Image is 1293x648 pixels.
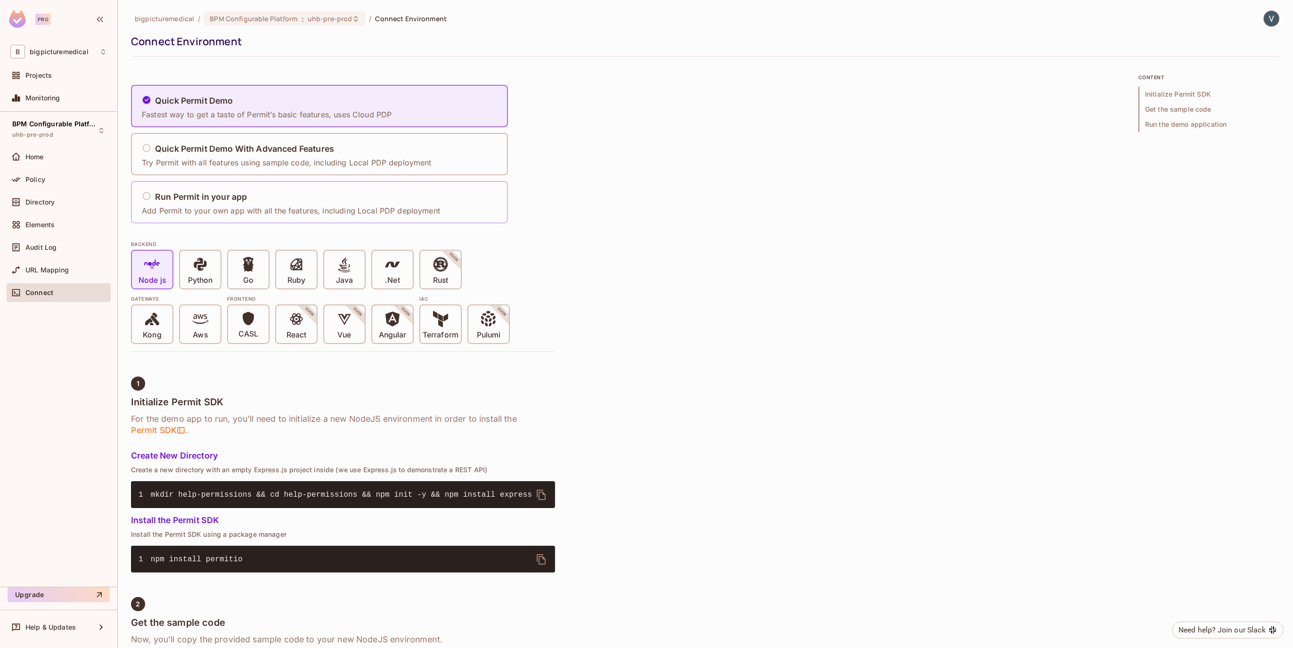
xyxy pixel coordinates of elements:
[336,276,353,285] p: Java
[25,266,69,274] span: URL Mapping
[155,144,334,154] h5: Quick Permit Demo With Advanced Features
[1138,117,1280,132] span: Run the demo application
[142,205,440,216] p: Add Permit to your own app with all the features, including Local PDP deployment
[155,96,233,106] h5: Quick Permit Demo
[379,330,407,340] p: Angular
[25,623,76,631] span: Help & Updates
[9,10,26,28] img: SReyMgAAAABJRU5ErkJggg==
[369,14,371,23] li: /
[193,330,207,340] p: Aws
[131,240,555,248] div: BACKEND
[530,548,553,571] button: delete
[385,276,400,285] p: .Net
[25,176,45,183] span: Policy
[238,329,258,339] p: CASL
[139,554,151,565] span: 1
[12,131,53,139] span: uhb-pre-prod
[131,295,221,303] div: Gateways
[30,48,89,56] span: Workspace: bigpicturemedical
[137,380,139,387] span: 1
[131,425,186,436] span: Permit SDK
[419,295,510,303] div: IAC
[1138,87,1280,102] span: Initialize Permit SDK
[1264,11,1279,26] img: Vinay Rawat
[136,600,140,608] span: 2
[301,15,304,23] span: :
[210,14,297,23] span: BPM Configurable Platform
[131,396,555,408] h4: Initialize Permit SDK
[35,14,51,25] div: Pro
[423,330,458,340] p: Terraform
[530,484,553,506] button: delete
[8,587,110,602] button: Upgrade
[1178,624,1266,636] div: Need help? Join our Slack
[131,34,1275,49] div: Connect Environment
[151,555,243,564] span: npm install permitio
[143,330,161,340] p: Kong
[25,153,44,161] span: Home
[477,330,500,340] p: Pulumi
[131,451,555,460] h5: Create New Directory
[25,244,57,251] span: Audit Log
[1138,74,1280,81] p: content
[387,294,424,330] span: SOON
[139,276,166,285] p: Node js
[25,198,55,206] span: Directory
[131,516,555,525] h5: Install the Permit SDK
[337,330,351,340] p: Vue
[433,276,448,285] p: Rust
[308,14,352,23] span: uhb-pre-prod
[227,295,414,303] div: Frontend
[12,120,97,128] span: BPM Configurable Platform
[142,109,392,120] p: Fastest way to get a taste of Permit’s basic features, uses Cloud PDP
[286,330,306,340] p: React
[483,294,520,330] span: SOON
[155,192,247,202] h5: Run Permit in your app
[151,491,532,499] span: mkdir help-permissions && cd help-permissions && npm init -y && npm install express
[25,72,52,79] span: Projects
[291,294,328,330] span: SOON
[25,221,55,229] span: Elements
[435,239,472,276] span: SOON
[131,466,555,474] p: Create a new directory with an empty Express.js project inside (we use Express.js to demonstrate ...
[139,489,151,500] span: 1
[131,413,555,436] h6: For the demo app to run, you’ll need to initialize a new NodeJS environment in order to install t...
[25,94,60,102] span: Monitoring
[287,276,305,285] p: Ruby
[1138,102,1280,117] span: Get the sample code
[25,289,53,296] span: Connect
[376,14,447,23] span: Connect Environment
[339,294,376,330] span: SOON
[243,276,254,285] p: Go
[198,14,200,23] li: /
[188,276,213,285] p: Python
[10,45,25,58] span: B
[131,617,555,628] h4: Get the sample code
[142,157,432,168] p: Try Permit with all features using sample code, including Local PDP deployment
[131,531,555,538] p: Install the Permit SDK using a package manager
[131,634,555,645] h6: Now, you’ll copy the provided sample code to your new NodeJS environment.
[135,14,194,23] span: the active workspace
